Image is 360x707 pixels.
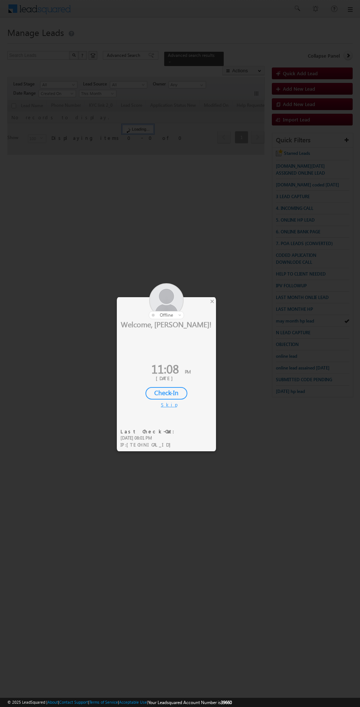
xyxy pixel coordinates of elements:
[47,700,58,704] a: About
[151,360,179,377] span: 11:08
[126,441,174,448] span: [TECHNICAL_ID]
[160,312,173,318] span: offline
[120,441,179,448] div: IP :
[208,297,216,305] div: ×
[117,319,216,329] div: Welcome, [PERSON_NAME]!
[120,428,179,435] div: Last Check-Out:
[148,700,232,705] span: Your Leadsquared Account Number is
[120,435,179,441] div: [DATE] 08:01 PM
[89,700,118,704] a: Terms of Service
[122,375,210,382] div: [DATE]
[119,700,147,704] a: Acceptable Use
[185,368,191,375] span: PM
[161,401,172,408] div: Skip
[7,699,232,706] span: © 2025 LeadSquared | | | | |
[145,387,187,400] div: Check-In
[221,700,232,705] span: 39660
[59,700,88,704] a: Contact Support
